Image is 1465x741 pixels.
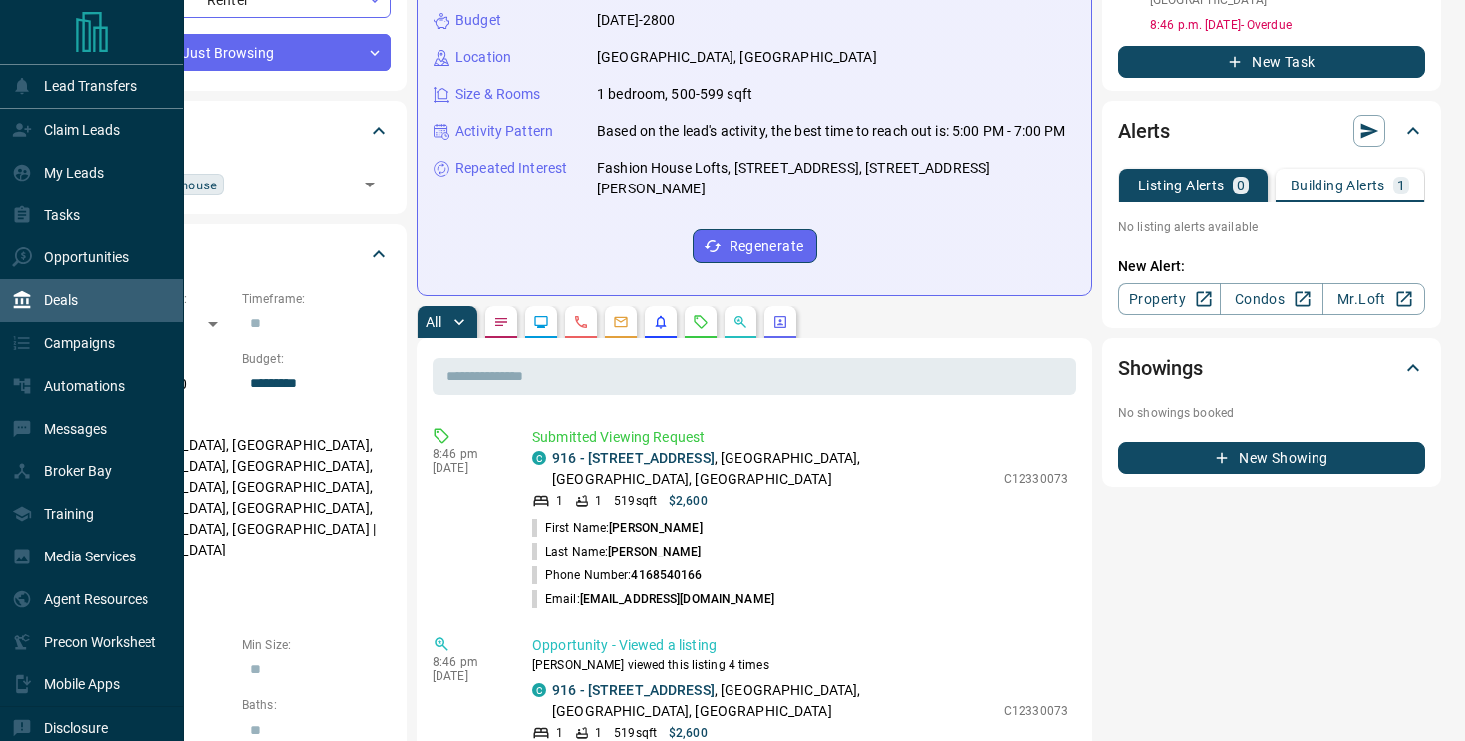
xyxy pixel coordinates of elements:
p: 8:46 p.m. [DATE] - Overdue [1150,16,1425,34]
svg: Notes [493,314,509,330]
p: Size & Rooms [455,84,541,105]
p: 8:46 pm [433,655,502,669]
a: Property [1118,283,1221,315]
svg: Calls [573,314,589,330]
div: Just Browsing [84,34,391,71]
p: Email: [532,590,774,608]
p: [GEOGRAPHIC_DATA], [GEOGRAPHIC_DATA] [597,47,877,68]
div: condos.ca [532,451,546,465]
p: Budget: [242,350,391,368]
svg: Lead Browsing Activity [533,314,549,330]
a: 916 - [STREET_ADDRESS] [552,682,715,698]
p: [PERSON_NAME] viewed this listing 4 times [532,656,1068,674]
p: Timeframe: [242,290,391,308]
p: First Name: [532,519,703,537]
a: 916 - [STREET_ADDRESS] [552,450,715,466]
p: , [GEOGRAPHIC_DATA], [GEOGRAPHIC_DATA], [GEOGRAPHIC_DATA] [552,448,994,490]
span: 4168540166 [631,568,702,582]
svg: Emails [613,314,629,330]
svg: Opportunities [732,314,748,330]
p: , [GEOGRAPHIC_DATA], [GEOGRAPHIC_DATA], [GEOGRAPHIC_DATA] [552,680,994,722]
div: Tags [84,107,391,155]
div: Criteria [84,230,391,278]
p: 1 [595,492,602,510]
p: [DATE] [433,461,502,475]
span: [PERSON_NAME] [609,521,702,535]
p: 1 [1397,179,1405,192]
div: condos.ca [532,683,546,697]
svg: Agent Actions [772,314,788,330]
p: C12330073 [1004,470,1068,488]
p: 0 [1237,179,1245,192]
p: Budget [455,10,501,31]
p: Areas Searched: [84,411,391,429]
svg: Listing Alerts [653,314,669,330]
p: New Alert: [1118,256,1425,277]
p: Baths: [242,696,391,714]
p: 1 [556,492,563,510]
p: Building Alerts [1291,179,1385,192]
p: Location [455,47,511,68]
p: [DATE]-2800 [597,10,675,31]
button: New Task [1118,46,1425,78]
p: Min Size: [242,636,391,654]
p: C12330073 [1004,702,1068,720]
p: 519 sqft [614,492,657,510]
span: [PERSON_NAME] [608,545,701,558]
a: Condos [1220,283,1322,315]
svg: Requests [693,314,709,330]
p: Activity Pattern [455,121,553,142]
p: $2,600 [669,492,708,510]
div: Alerts [1118,107,1425,155]
p: Motivation: [84,576,391,594]
h2: Alerts [1118,115,1170,147]
p: [DATE] [433,669,502,683]
p: No listing alerts available [1118,218,1425,236]
p: 1 bedroom, 500-599 sqft [597,84,752,105]
p: [GEOGRAPHIC_DATA], [GEOGRAPHIC_DATA], [GEOGRAPHIC_DATA], [GEOGRAPHIC_DATA], [GEOGRAPHIC_DATA], [G... [84,429,391,566]
p: All [426,315,441,329]
button: Open [356,171,384,198]
p: Listing Alerts [1138,179,1225,192]
div: Showings [1118,344,1425,392]
p: Submitted Viewing Request [532,427,1068,448]
p: Opportunity - Viewed a listing [532,635,1068,656]
p: Fashion House Lofts, [STREET_ADDRESS], [STREET_ADDRESS][PERSON_NAME] [597,158,1075,199]
p: Last Name: [532,543,702,560]
a: Mr.Loft [1322,283,1425,315]
button: New Showing [1118,442,1425,474]
p: 8:46 pm [433,447,502,461]
button: Regenerate [693,229,817,263]
p: Phone Number: [532,566,703,584]
p: No showings booked [1118,404,1425,422]
h2: Showings [1118,352,1203,384]
span: [EMAIL_ADDRESS][DOMAIN_NAME] [580,592,774,606]
p: Repeated Interest [455,158,567,179]
p: Based on the lead's activity, the best time to reach out is: 5:00 PM - 7:00 PM [597,121,1065,142]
